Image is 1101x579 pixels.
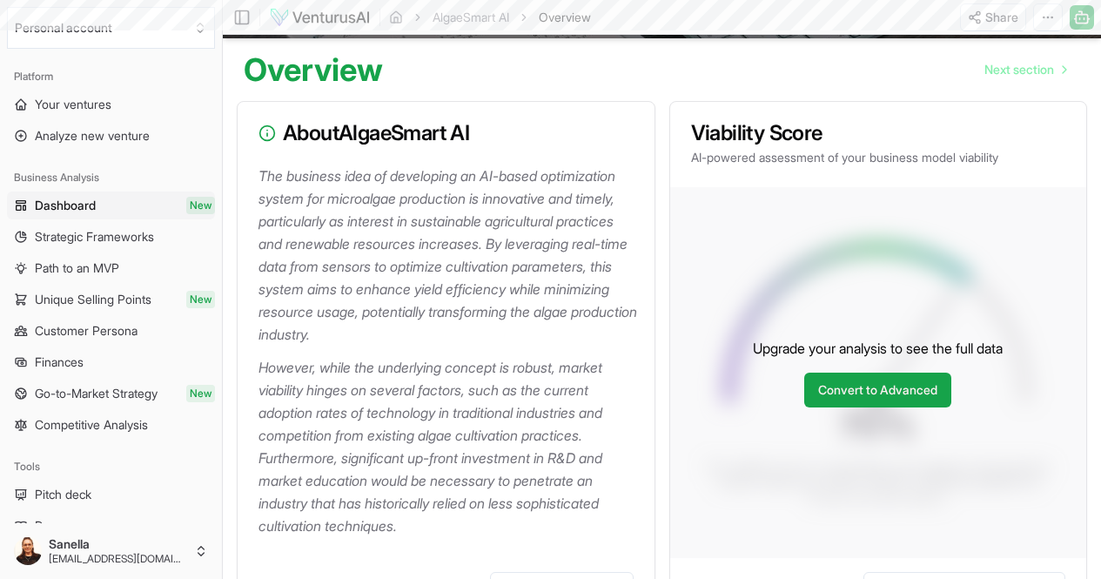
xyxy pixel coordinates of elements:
[35,353,84,371] span: Finances
[49,552,187,566] span: [EMAIL_ADDRESS][DOMAIN_NAME]
[35,322,138,340] span: Customer Persona
[186,197,215,214] span: New
[258,356,641,537] p: However, while the underlying concept is robust, market viability hinges on several factors, such...
[970,52,1080,87] a: Go to next page
[7,91,215,118] a: Your ventures
[35,416,148,434] span: Competitive Analysis
[7,286,215,313] a: Unique Selling PointsNew
[7,223,215,251] a: Strategic Frameworks
[35,517,93,535] span: Resources
[970,52,1080,87] nav: pagination
[258,123,634,144] h3: About AlgaeSmart AI
[7,411,215,439] a: Competitive Analysis
[35,197,96,214] span: Dashboard
[35,228,154,246] span: Strategic Frameworks
[7,192,215,219] a: DashboardNew
[35,96,111,113] span: Your ventures
[7,481,215,508] a: Pitch deck
[7,512,215,540] a: Resources
[49,536,187,552] span: Sanella
[691,123,1066,144] h3: Viability Score
[14,537,42,565] img: ACg8ocI9uv5-HAc6iEB7PVghvWyLYfA09CHv0qvPMNbNsbIydj18w6w=s96-c
[35,259,119,277] span: Path to an MVP
[7,453,215,481] div: Tools
[753,338,1003,359] p: Upgrade your analysis to see the full data
[7,164,215,192] div: Business Analysis
[984,61,1054,78] span: Next section
[244,52,383,87] h1: Overview
[691,149,1066,166] p: AI-powered assessment of your business model viability
[7,122,215,150] a: Analyze new venture
[35,486,91,503] span: Pitch deck
[35,385,158,402] span: Go-to-Market Strategy
[7,254,215,282] a: Path to an MVP
[35,291,151,308] span: Unique Selling Points
[186,291,215,308] span: New
[7,380,215,407] a: Go-to-Market StrategyNew
[804,373,951,407] a: Convert to Advanced
[186,385,215,402] span: New
[7,317,215,345] a: Customer Persona
[7,63,215,91] div: Platform
[35,127,150,145] span: Analyze new venture
[7,530,215,572] button: Sanella[EMAIL_ADDRESS][DOMAIN_NAME]
[7,348,215,376] a: Finances
[258,165,641,346] p: The business idea of developing an AI-based optimization system for microalgae production is inno...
